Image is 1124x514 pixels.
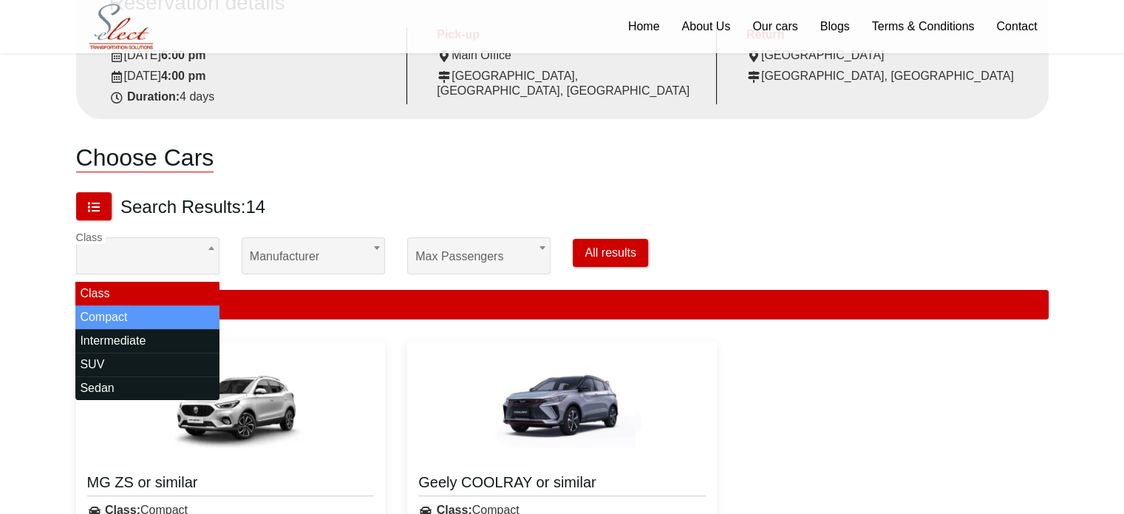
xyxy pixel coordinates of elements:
[245,197,265,217] span: 14
[109,48,396,63] div: [DATE]
[407,237,551,274] span: Max passengers
[75,329,219,353] li: Intermediate
[76,231,106,244] label: Class
[418,473,706,496] a: Geely COOLRAY or similar
[142,353,319,464] img: MG ZS or similar
[109,69,396,84] div: [DATE]
[437,48,705,63] div: Main Office
[75,353,219,376] li: SUV
[746,48,1015,63] div: [GEOGRAPHIC_DATA]
[573,239,647,267] button: All results
[161,70,205,82] strong: 4:00 pm
[161,49,205,61] strong: 6:00 pm
[75,282,219,305] li: Class
[127,90,180,103] strong: Duration:
[746,69,1015,84] div: [GEOGRAPHIC_DATA], [GEOGRAPHIC_DATA]
[415,238,542,275] span: Max passengers
[250,238,377,275] span: Manufacturer
[87,473,375,496] a: MG ZS or similar
[437,69,705,98] div: [GEOGRAPHIC_DATA], [GEOGRAPHIC_DATA], [GEOGRAPHIC_DATA]
[75,305,219,329] li: Compact
[80,1,163,53] img: Select Rent a Car
[242,237,385,274] span: Manufacturer
[109,89,396,104] div: 4 days
[76,132,214,172] h1: Choose Cars
[120,196,265,218] h3: Search Results:
[76,237,219,274] span: Class
[76,290,1049,319] div: Compact
[75,376,219,400] li: Sedan
[473,353,650,464] img: Geely COOLRAY or similar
